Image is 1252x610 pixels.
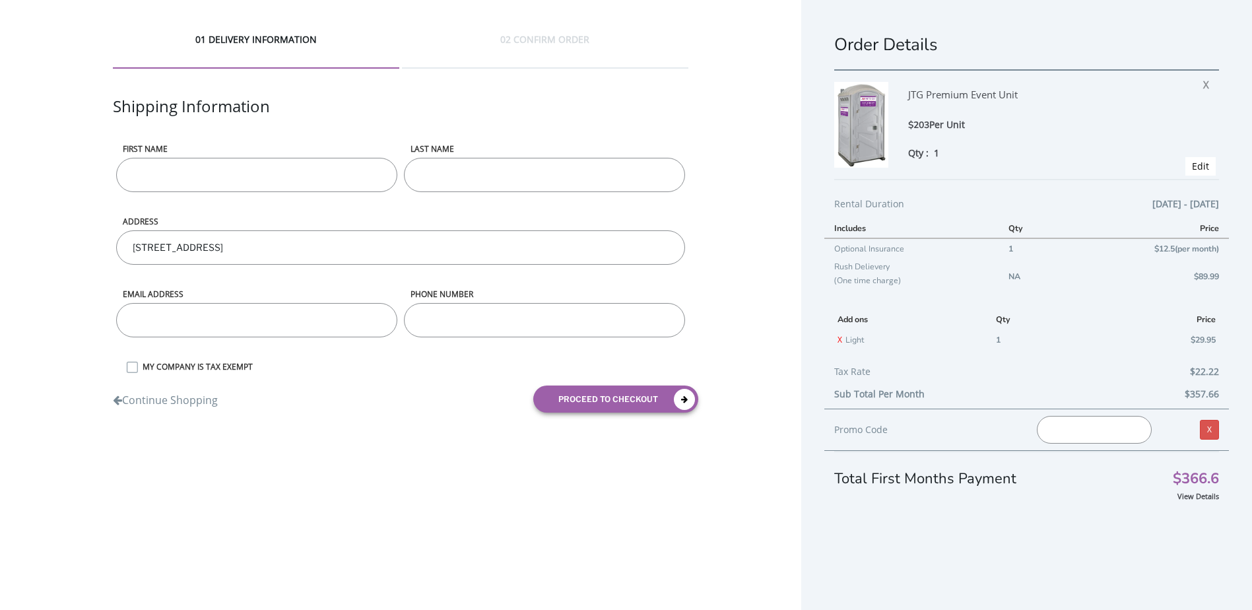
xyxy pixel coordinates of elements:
[1065,238,1229,258] td: $12.5(per month)
[1177,491,1219,501] a: View Details
[824,258,999,295] td: Rush Delievery
[113,95,689,143] div: Shipping Information
[834,388,925,400] b: Sub Total Per Month
[1203,74,1216,91] span: X
[834,273,989,287] p: (One time charge)
[1083,309,1219,329] th: Price
[1185,388,1219,400] b: $357.66
[834,451,1219,489] div: Total First Months Payment
[908,118,1166,133] div: $203
[404,288,685,300] label: phone number
[1192,160,1209,172] a: Edit
[113,386,218,408] a: Continue Shopping
[136,361,689,372] label: MY COMPANY IS TAX EXEMPT
[834,364,1219,386] div: Tax Rate
[993,309,1083,329] th: Qty
[1065,219,1229,238] th: Price
[533,386,698,413] button: proceed to checkout
[834,309,993,329] th: Add ons
[404,143,685,154] label: LAST NAME
[999,238,1065,258] td: 1
[1173,472,1219,486] span: $366.6
[1083,329,1219,350] td: $29.95
[1152,196,1219,212] span: [DATE] - [DATE]
[838,334,842,345] a: X
[834,33,1219,56] h1: Order Details
[113,33,399,69] div: 01 DELIVERY INFORMATION
[908,82,1166,118] div: JTG Premium Event Unit
[999,219,1065,238] th: Qty
[116,288,397,300] label: Email address
[1200,420,1219,440] a: X
[934,147,939,159] span: 1
[834,329,993,350] td: Light
[999,258,1065,295] td: NA
[1065,258,1229,295] td: $89.99
[116,143,397,154] label: First name
[824,219,999,238] th: Includes
[1190,364,1219,380] span: $22.22
[929,118,965,131] span: Per Unit
[824,238,999,258] td: Optional Insurance
[993,329,1083,350] td: 1
[834,422,1016,438] div: Promo Code
[908,146,1166,160] div: Qty :
[402,33,688,69] div: 02 CONFIRM ORDER
[834,196,1219,219] div: Rental Duration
